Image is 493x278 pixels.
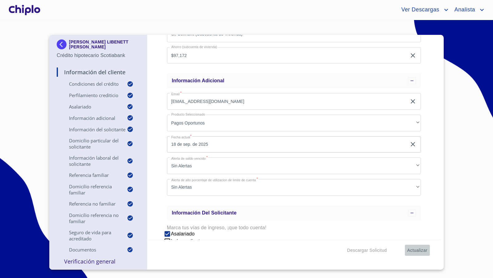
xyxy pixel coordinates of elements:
[57,39,140,52] div: [PERSON_NAME] LIBENETT [PERSON_NAME]
[57,201,127,207] p: Referencia No Familiar
[57,92,127,98] p: Perfilamiento crediticio
[57,247,127,253] p: Documentos
[171,230,195,238] span: Asalariado
[172,78,225,83] span: Información adicional
[407,247,427,254] span: Actualizar
[69,39,140,49] p: [PERSON_NAME] LIBENETT [PERSON_NAME]
[57,115,127,121] p: Información adicional
[450,5,486,15] button: account of current user
[57,104,127,110] p: Asalariado
[172,210,237,215] span: Información del Solicitante
[57,229,127,242] p: Seguro de Vida para Acreditado
[57,39,69,49] img: Docupass spot blue
[409,52,417,59] button: clear input
[409,98,417,105] button: clear input
[167,157,421,174] div: Sin Alertas
[57,137,127,150] p: Domicilio Particular del Solicitante
[167,115,421,131] div: Pagos Oportunos
[167,225,421,230] legend: Marca tus vías de ingreso, ¡que todo cuenta!
[57,81,127,87] p: Condiciones del Crédito
[57,183,127,196] p: Domicilio Referencia Familiar
[57,126,127,133] p: Información del Solicitante
[57,172,127,178] p: Referencia Familiar
[405,245,430,256] button: Actualizar
[171,238,203,245] span: Independiente
[397,5,450,15] button: account of current user
[345,245,389,256] button: Descargar Solicitud
[167,179,421,196] div: Sin Alertas
[57,258,140,265] p: Verificación General
[167,206,421,220] div: Información del Solicitante
[347,247,387,254] span: Descargar Solicitud
[397,5,442,15] span: Ver Descargas
[57,212,127,224] p: Domicilio Referencia No Familiar
[450,5,478,15] span: Analista
[57,155,127,167] p: Información Laboral del Solicitante
[57,52,140,59] p: Crédito hipotecario Scotiabank
[57,68,140,76] p: Información del Cliente
[167,73,421,88] div: Información adicional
